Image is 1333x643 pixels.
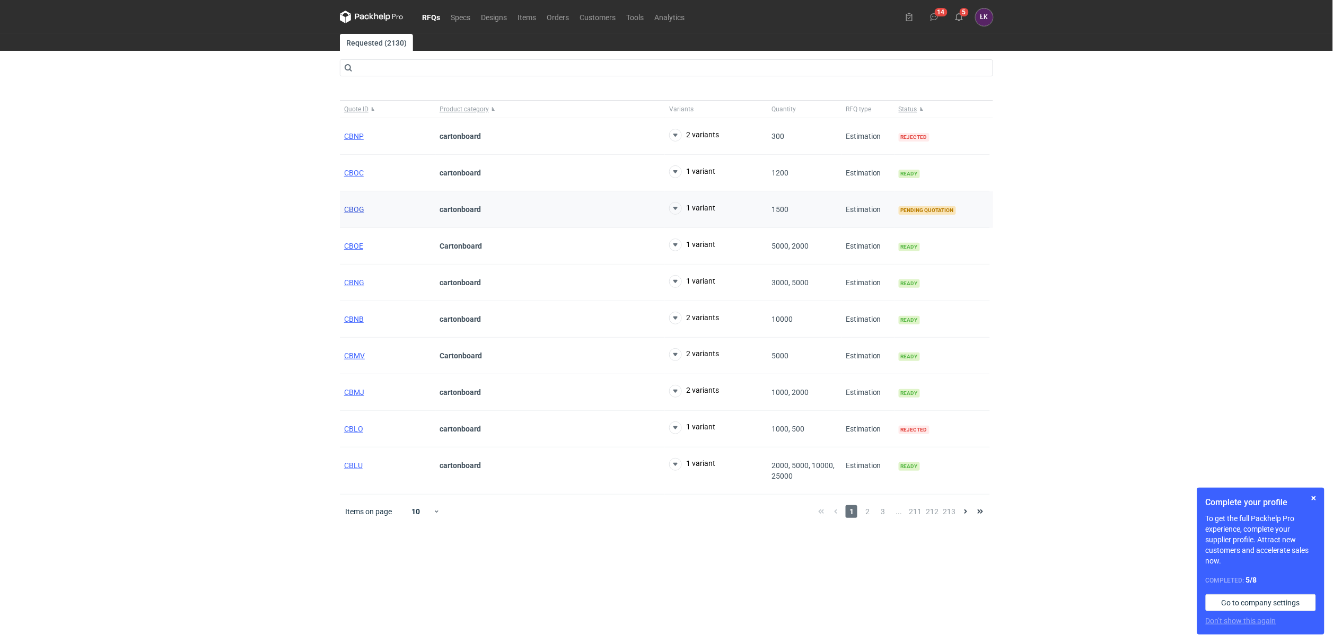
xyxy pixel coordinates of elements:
strong: cartonboard [440,315,481,323]
div: Estimation [841,338,894,374]
span: 300 [771,132,784,140]
span: Quantity [771,105,796,113]
button: 2 variants [669,312,719,324]
a: CBNG [344,278,364,287]
span: 10000 [771,315,793,323]
a: CBLO [344,425,363,433]
div: Estimation [841,155,894,191]
span: ... [893,505,905,518]
a: CBLU [344,461,363,470]
strong: Cartonboard [440,242,482,250]
a: CBMV [344,351,365,360]
svg: Packhelp Pro [340,11,404,23]
div: Estimation [841,228,894,265]
figcaption: ŁK [976,8,993,26]
span: Ready [899,243,920,251]
button: 2 variants [669,129,719,142]
div: Estimation [841,447,894,495]
span: 2000, 5000, 10000, 25000 [771,461,835,480]
span: 213 [943,505,956,518]
strong: cartonboard [440,388,481,397]
span: CBOG [344,205,364,214]
button: 1 variant [669,202,715,215]
div: Łukasz Kowalski [976,8,993,26]
span: Ready [899,353,920,361]
div: 10 [399,504,433,519]
button: Product category [435,101,665,118]
strong: cartonboard [440,461,481,470]
a: Specs [445,11,476,23]
div: Estimation [841,374,894,411]
span: Quote ID [344,105,369,113]
strong: 5 / 8 [1246,576,1257,584]
a: CBMJ [344,388,364,397]
span: 1200 [771,169,788,177]
strong: cartonboard [440,205,481,214]
h1: Complete your profile [1206,496,1316,509]
span: Ready [899,389,920,398]
div: Completed: [1206,575,1316,586]
a: CBOE [344,242,363,250]
span: 2 [862,505,873,518]
span: Ready [899,170,920,178]
a: Designs [476,11,512,23]
strong: Cartonboard [440,351,482,360]
div: Estimation [841,118,894,155]
button: Don’t show this again [1206,615,1276,626]
button: 5 [951,8,968,25]
a: CBOC [344,169,364,177]
button: 14 [926,8,943,25]
strong: cartonboard [440,132,481,140]
button: Status [894,101,990,118]
a: Tools [621,11,649,23]
span: Items on page [345,506,392,517]
span: 1000, 500 [771,425,804,433]
a: Orders [541,11,574,23]
span: 1000, 2000 [771,388,809,397]
span: Product category [440,105,489,113]
span: Ready [899,462,920,471]
span: Pending quotation [899,206,956,215]
a: CBNP [344,132,364,140]
span: RFQ type [846,105,871,113]
a: Customers [574,11,621,23]
strong: cartonboard [440,169,481,177]
button: 1 variant [669,421,715,434]
button: Quote ID [340,101,435,118]
button: 1 variant [669,458,715,471]
span: 3 [878,505,889,518]
a: CBNB [344,315,364,323]
div: Estimation [841,265,894,301]
span: 5000 [771,351,788,360]
button: 1 variant [669,239,715,251]
a: Analytics [649,11,690,23]
button: 2 variants [669,348,719,361]
a: Items [512,11,541,23]
div: Estimation [841,191,894,228]
span: 5000, 2000 [771,242,809,250]
a: RFQs [417,11,445,23]
span: Rejected [899,426,929,434]
span: Ready [899,279,920,288]
p: To get the full Packhelp Pro experience, complete your supplier profile. Attract new customers an... [1206,513,1316,566]
strong: cartonboard [440,278,481,287]
div: Estimation [841,301,894,338]
span: 3000, 5000 [771,278,809,287]
button: Skip for now [1308,492,1320,505]
span: 1 [846,505,857,518]
strong: cartonboard [440,425,481,433]
button: 1 variant [669,275,715,288]
button: 2 variants [669,385,719,398]
span: 211 [909,505,922,518]
span: Variants [669,105,694,113]
span: 212 [926,505,939,518]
